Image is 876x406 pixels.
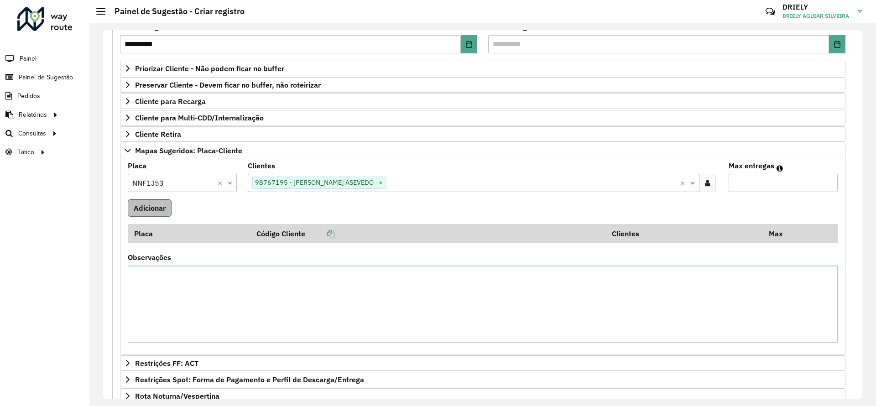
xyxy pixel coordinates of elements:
[135,376,364,383] span: Restrições Spot: Forma de Pagamento e Perfil de Descarga/Entrega
[135,81,321,88] span: Preservar Cliente - Devem ficar no buffer, não roteirizar
[135,65,284,72] span: Priorizar Cliente - Não podem ficar no buffer
[777,165,783,172] em: Máximo de clientes que serão colocados na mesma rota com os clientes informados
[135,147,242,154] span: Mapas Sugeridos: Placa-Cliente
[120,388,845,404] a: Rota Noturna/Vespertina
[120,110,845,125] a: Cliente para Multi-CDD/Internalização
[218,177,225,188] span: Clear all
[120,77,845,93] a: Preservar Cliente - Devem ficar no buffer, não roteirizar
[19,110,47,120] span: Relatórios
[105,6,245,16] h2: Painel de Sugestão - Criar registro
[461,35,477,53] button: Choose Date
[128,160,146,171] label: Placa
[17,147,34,157] span: Tático
[782,12,851,20] span: DRIELY AGUIAR SILVEIRA
[135,130,181,138] span: Cliente Retira
[253,177,376,188] span: 98767195 - [PERSON_NAME] ASEVEDO
[829,35,845,53] button: Choose Date
[120,126,845,142] a: Cliente Retira
[120,372,845,387] a: Restrições Spot: Forma de Pagamento e Perfil de Descarga/Entrega
[135,392,219,400] span: Rota Noturna/Vespertina
[120,61,845,76] a: Priorizar Cliente - Não podem ficar no buffer
[248,160,275,171] label: Clientes
[729,160,774,171] label: Max entregas
[762,224,799,243] th: Max
[782,3,851,11] h3: DRIELY
[120,355,845,371] a: Restrições FF: ACT
[761,2,780,21] a: Contato Rápido
[20,54,36,63] span: Painel
[18,129,46,138] span: Consultas
[305,229,334,238] a: Copiar
[17,91,40,101] span: Pedidos
[606,224,762,243] th: Clientes
[19,73,73,82] span: Painel de Sugestão
[250,224,606,243] th: Código Cliente
[135,114,264,121] span: Cliente para Multi-CDD/Internalização
[120,94,845,109] a: Cliente para Recarga
[680,177,688,188] span: Clear all
[135,359,198,367] span: Restrições FF: ACT
[128,199,172,217] button: Adicionar
[120,158,845,355] div: Mapas Sugeridos: Placa-Cliente
[376,177,385,188] span: ×
[128,224,250,243] th: Placa
[135,98,206,105] span: Cliente para Recarga
[120,143,845,158] a: Mapas Sugeridos: Placa-Cliente
[128,252,171,263] label: Observações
